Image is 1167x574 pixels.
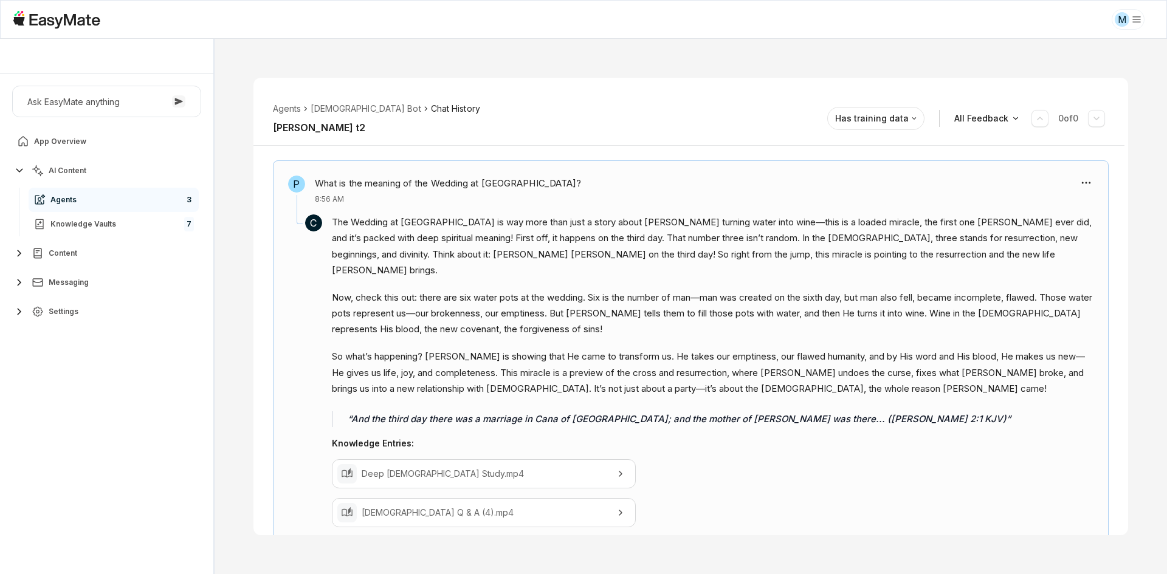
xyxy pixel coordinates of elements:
[949,107,1027,130] button: All Feedback
[49,278,89,287] span: Messaging
[305,214,322,231] span: C
[50,219,116,229] span: Knowledge Vaults
[362,506,606,519] p: [DEMOGRAPHIC_DATA] Q & A (4).mp4
[273,120,365,135] h2: [PERSON_NAME] t2
[827,107,924,130] button: Has training data
[49,307,78,316] span: Settings
[1115,12,1129,27] div: M
[954,112,1008,125] p: All Feedback
[311,102,421,115] li: [DEMOGRAPHIC_DATA] Bot
[332,290,1093,338] p: Now, check this out: there are six water pots at the wedding. Six is the number of man—man was cr...
[184,193,194,207] span: 3
[12,241,201,265] button: Content
[12,129,201,154] a: App Overview
[431,102,480,115] span: Chat History
[332,349,1093,397] p: So what’s happening? [PERSON_NAME] is showing that He came to transform us. He takes our emptines...
[184,217,194,231] span: 7
[362,467,606,480] p: Deep [DEMOGRAPHIC_DATA] Study.mp4
[315,194,582,205] p: 8:56 AM
[49,248,77,258] span: Content
[348,411,1093,427] p: And the third day there was a marriage in Cana of [GEOGRAPHIC_DATA]; and the mother of [PERSON_NA...
[50,195,77,205] span: Agents
[12,270,201,295] button: Messaging
[29,188,199,212] a: Agents3
[29,212,199,236] a: Knowledge Vaults7
[34,137,86,146] span: App Overview
[12,159,201,183] button: AI Content
[1058,112,1078,125] p: 0 of 0
[273,102,480,115] nav: breadcrumb
[332,437,1093,449] p: Knowledge Entries:
[332,214,1093,278] p: The Wedding at [GEOGRAPHIC_DATA] is way more than just a story about [PERSON_NAME] turning water ...
[273,102,301,115] li: Agents
[12,299,201,324] button: Settings
[49,166,86,176] span: AI Content
[288,176,305,193] span: P
[12,86,201,117] button: Ask EasyMate anything
[835,112,909,125] p: Has training data
[315,176,582,191] h3: What is the meaning of the Wedding at [GEOGRAPHIC_DATA]?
